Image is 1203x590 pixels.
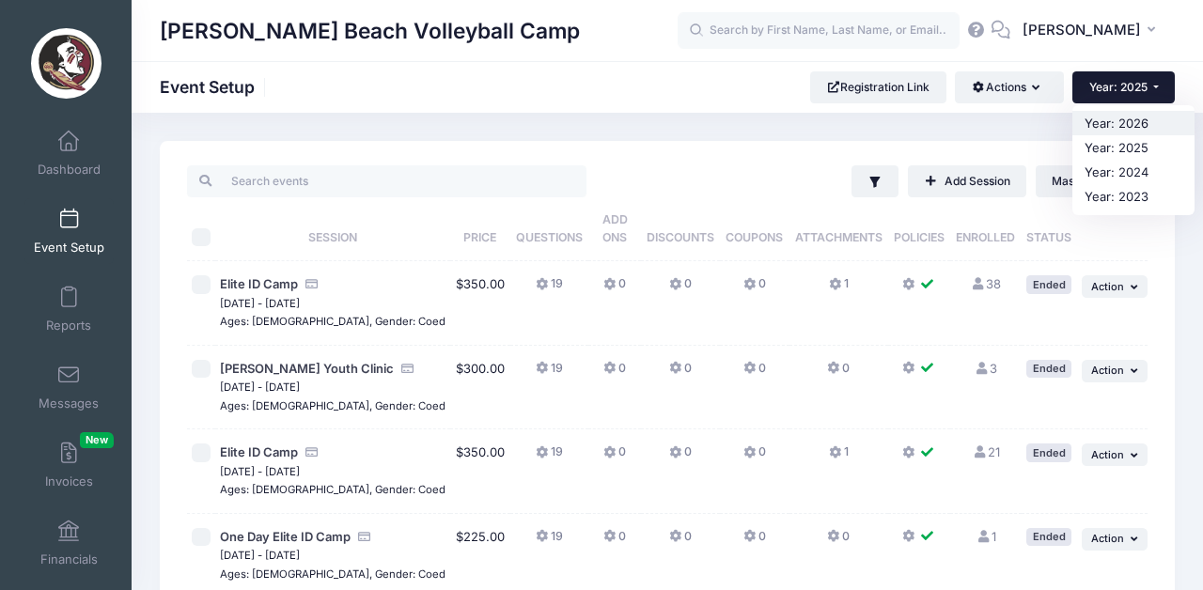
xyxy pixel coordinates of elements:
button: 0 [743,275,766,303]
button: 19 [536,443,563,471]
button: 0 [743,443,766,471]
button: 1 [829,443,849,471]
th: Policies [888,197,950,261]
span: Invoices [45,474,93,489]
a: 21 [972,444,999,459]
td: $300.00 [450,346,510,430]
a: Reports [24,276,114,342]
h1: Event Setup [160,77,271,97]
button: 0 [669,275,692,303]
span: [PERSON_NAME] [1023,20,1141,40]
i: Accepting Credit Card Payments [305,446,320,458]
th: Add Ons [588,197,641,261]
button: 0 [827,360,850,387]
button: [PERSON_NAME] [1010,9,1175,53]
input: Search events [187,165,586,197]
a: Dashboard [24,120,114,186]
span: Year: 2025 [1089,80,1148,94]
span: Elite ID Camp [220,276,298,291]
th: Session [215,197,450,261]
th: Coupons [720,197,789,261]
div: Ended [1026,275,1071,293]
small: Ages: [DEMOGRAPHIC_DATA], Gender: Coed [220,315,445,328]
button: 19 [536,275,563,303]
button: Action [1082,360,1148,382]
span: Event Setup [34,240,104,256]
small: [DATE] - [DATE] [220,549,300,562]
span: Dashboard [38,162,101,178]
button: 0 [827,528,850,555]
span: Reports [46,318,91,334]
div: Ended [1026,360,1071,378]
span: Mass Actions [1052,174,1123,188]
span: Action [1091,448,1124,461]
span: Policies [894,230,945,244]
a: Add Session [908,165,1026,197]
a: Year: 2024 [1072,160,1195,184]
small: Ages: [DEMOGRAPHIC_DATA], Gender: Coed [220,483,445,496]
button: 0 [743,360,766,387]
a: Financials [24,510,114,576]
button: 0 [669,443,692,471]
i: Accepting Credit Card Payments [357,531,372,543]
button: 0 [743,528,766,555]
a: Event Setup [24,198,114,264]
button: Action [1082,275,1148,298]
button: 0 [669,528,692,555]
span: Financials [40,551,98,567]
span: New [80,432,114,448]
a: Registration Link [810,71,946,103]
th: Attachments [789,197,888,261]
span: [PERSON_NAME] Youth Clinic [220,361,394,376]
button: Mass Actions [1036,165,1148,197]
button: Year: 2025 [1072,71,1175,103]
i: Accepting Credit Card Payments [400,363,415,375]
a: 3 [975,361,997,376]
div: Ended [1026,443,1071,461]
span: Messages [39,396,99,411]
th: Status [1022,197,1077,261]
span: One Day Elite ID Camp [220,529,351,544]
small: [DATE] - [DATE] [220,297,300,310]
button: 0 [603,360,626,387]
span: Elite ID Camp [220,444,298,459]
div: Ended [1026,528,1071,546]
a: Year: 2025 [1072,135,1195,160]
a: Year: 2023 [1072,184,1195,209]
span: Questions [516,230,583,244]
th: Questions [510,197,588,261]
small: Ages: [DEMOGRAPHIC_DATA], Gender: Coed [220,399,445,412]
span: Add Ons [602,212,628,244]
button: 19 [536,528,563,555]
a: 1 [976,529,995,544]
span: Action [1091,364,1124,377]
a: InvoicesNew [24,432,114,498]
input: Search by First Name, Last Name, or Email... [678,12,960,50]
td: $350.00 [450,429,510,514]
i: Accepting Credit Card Payments [305,278,320,290]
th: Enrolled [950,197,1021,261]
button: 1 [829,275,849,303]
small: Ages: [DEMOGRAPHIC_DATA], Gender: Coed [220,567,445,581]
span: Action [1091,280,1124,293]
a: Messages [24,354,114,420]
small: [DATE] - [DATE] [220,380,300,394]
button: Actions [955,71,1063,103]
a: Year: 2026 [1072,111,1195,135]
button: 0 [669,360,692,387]
button: 19 [536,360,563,387]
td: $350.00 [450,261,510,346]
button: Action [1082,528,1148,551]
img: Brooke Niles Beach Volleyball Camp [31,28,102,99]
span: Action [1091,532,1124,545]
small: [DATE] - [DATE] [220,465,300,478]
span: Discounts [647,230,714,244]
span: Attachments [795,230,883,244]
button: 0 [603,443,626,471]
h1: [PERSON_NAME] Beach Volleyball Camp [160,9,580,53]
th: Price [450,197,510,261]
span: Coupons [726,230,783,244]
th: Discounts [641,197,720,261]
a: 38 [971,276,1001,291]
button: 0 [603,275,626,303]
